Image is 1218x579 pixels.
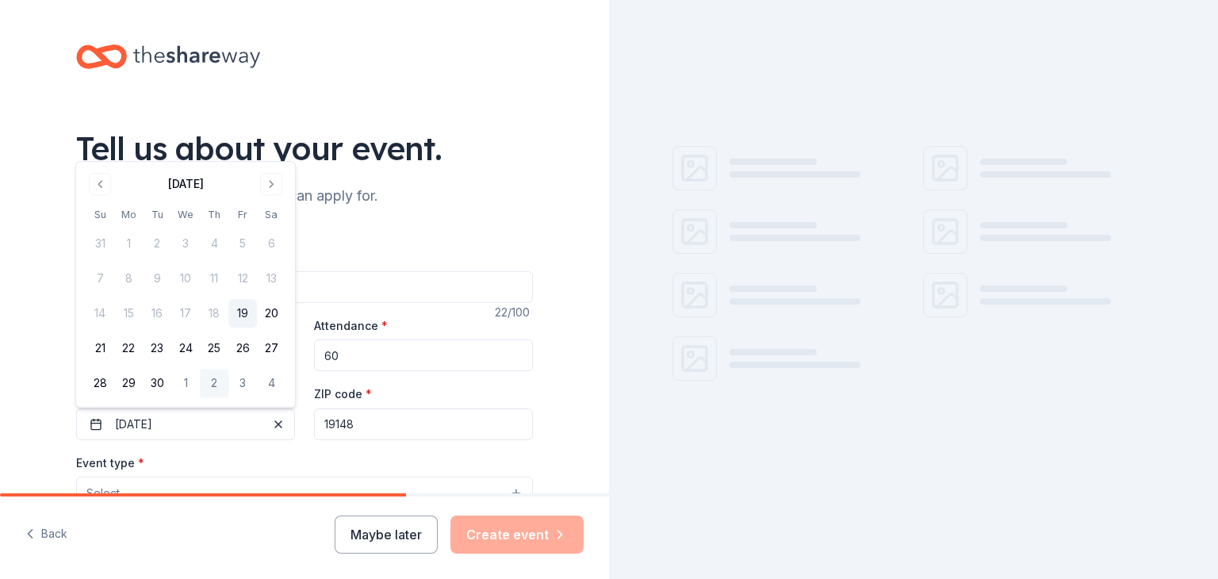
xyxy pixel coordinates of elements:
[495,303,533,322] div: 22 /100
[143,334,171,362] button: 23
[335,516,438,554] button: Maybe later
[143,206,171,223] th: Tuesday
[114,206,143,223] th: Monday
[171,334,200,362] button: 24
[257,369,285,397] button: 4
[143,369,171,397] button: 30
[25,518,67,551] button: Back
[260,173,282,195] button: Go to next month
[86,369,114,397] button: 28
[76,408,295,440] button: [DATE]
[228,369,257,397] button: 3
[171,369,200,397] button: 1
[86,206,114,223] th: Sunday
[228,334,257,362] button: 26
[76,477,533,510] button: Select
[168,174,204,194] div: [DATE]
[86,484,120,503] span: Select
[76,126,533,171] div: Tell us about your event.
[171,206,200,223] th: Wednesday
[200,369,228,397] button: 2
[114,369,143,397] button: 29
[89,173,111,195] button: Go to previous month
[200,334,228,362] button: 25
[114,334,143,362] button: 22
[257,299,285,328] button: 20
[314,339,533,371] input: 20
[314,318,388,334] label: Attendance
[314,408,533,440] input: 12345 (U.S. only)
[228,299,257,328] button: 19
[200,206,228,223] th: Thursday
[76,183,533,209] div: We'll find in-kind donations you can apply for.
[257,206,285,223] th: Saturday
[86,334,114,362] button: 21
[228,206,257,223] th: Friday
[257,334,285,362] button: 27
[76,271,533,303] input: Spring Fundraiser
[314,386,372,402] label: ZIP code
[76,455,144,471] label: Event type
